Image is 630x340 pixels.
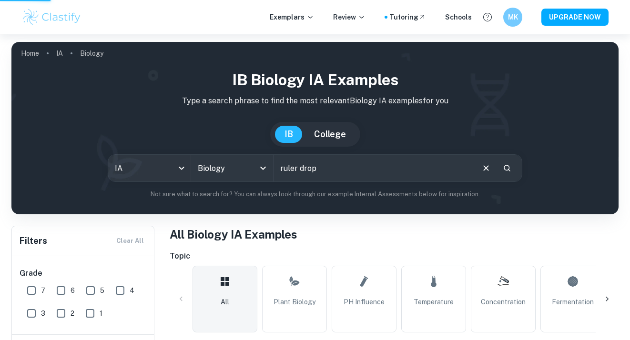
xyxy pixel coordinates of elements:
[499,160,515,176] button: Search
[481,297,526,307] span: Concentration
[256,161,270,175] button: Open
[170,226,619,243] h1: All Biology IA Examples
[21,47,39,60] a: Home
[100,285,104,296] span: 5
[56,47,63,60] a: IA
[479,9,496,25] button: Help and Feedback
[305,126,356,143] button: College
[541,9,609,26] button: UPGRADE NOW
[503,8,522,27] button: MK
[552,297,594,307] span: Fermentation
[100,308,102,319] span: 1
[344,297,385,307] span: pH Influence
[477,159,495,177] button: Clear
[130,285,134,296] span: 4
[19,95,611,107] p: Type a search phrase to find the most relevant Biology IA examples for you
[274,155,473,181] input: E.g. photosynthesis, coffee and protein, HDI and diabetes...
[19,69,611,91] h1: IB Biology IA examples
[270,12,314,22] p: Exemplars
[275,126,303,143] button: IB
[71,308,74,319] span: 2
[508,12,518,22] h6: MK
[274,297,315,307] span: Plant Biology
[21,8,82,27] img: Clastify logo
[41,285,45,296] span: 7
[11,42,619,214] img: profile cover
[221,297,229,307] span: All
[333,12,366,22] p: Review
[389,12,426,22] a: Tutoring
[20,268,147,279] h6: Grade
[170,250,619,262] h6: Topic
[71,285,75,296] span: 6
[41,308,45,319] span: 3
[80,48,103,59] p: Biology
[414,297,454,307] span: Temperature
[20,234,47,248] h6: Filters
[108,155,190,181] div: IA
[445,12,472,22] a: Schools
[19,190,611,199] p: Not sure what to search for? You can always look through our example Internal Assessments below f...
